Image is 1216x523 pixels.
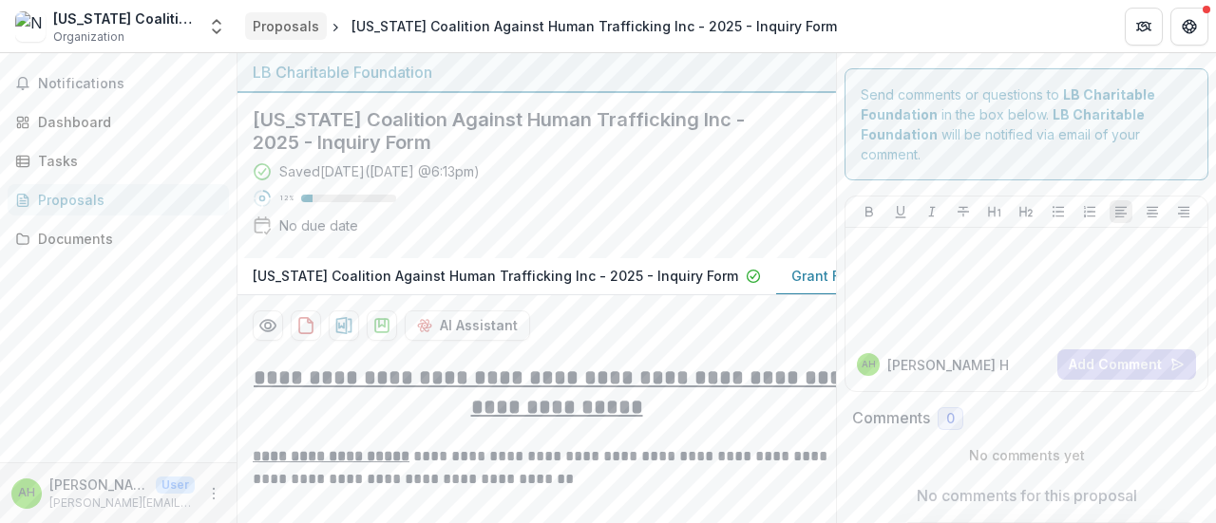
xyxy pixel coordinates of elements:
p: No comments yet [852,445,1201,465]
div: Documents [38,229,214,249]
button: Align Right [1172,200,1195,223]
button: Italicize [921,200,943,223]
img: New Jersey Coalition Against Human Trafficking Inc [15,11,46,42]
a: Proposals [245,12,327,40]
button: Open entity switcher [203,8,230,46]
button: Strike [952,200,975,223]
div: Proposals [253,16,319,36]
div: Dashboard [38,112,214,132]
p: No comments for this proposal [917,484,1137,507]
button: Get Help [1170,8,1208,46]
span: Organization [53,28,124,46]
button: download-proposal [367,310,397,341]
button: Preview e46645d9-64ca-4602-9791-7f399d4241bc-1.pdf [253,310,283,341]
button: download-proposal [291,310,321,341]
a: Documents [8,223,229,254]
button: Notifications [8,68,229,99]
div: No due date [279,215,358,235]
p: [PERSON_NAME][EMAIL_ADDRESS][DOMAIN_NAME] [49,495,195,512]
p: [PERSON_NAME] [49,475,148,495]
p: [US_STATE] Coalition Against Human Trafficking Inc - 2025 - Inquiry Form [253,266,738,286]
button: Bold [858,200,881,223]
button: Align Left [1110,200,1132,223]
p: User [156,476,195,494]
button: Heading 2 [1015,200,1037,223]
button: Bullet List [1047,200,1070,223]
p: [PERSON_NAME] H [887,355,1009,375]
button: Heading 1 [983,200,1006,223]
button: Add Comment [1057,349,1196,380]
div: Tasks [38,151,214,171]
button: Ordered List [1078,200,1101,223]
button: Partners [1125,8,1163,46]
div: [US_STATE] Coalition Against Human Trafficking Inc [53,9,196,28]
h2: [US_STATE] Coalition Against Human Trafficking Inc - 2025 - Inquiry Form [253,108,790,154]
h2: Comments [852,409,930,427]
div: LB Charitable Foundation [253,61,821,84]
a: Dashboard [8,106,229,138]
p: 12 % [279,192,294,205]
nav: breadcrumb [245,12,845,40]
div: Saved [DATE] ( [DATE] @ 6:13pm ) [279,161,480,181]
div: Aldina Hovde [862,360,876,369]
div: [US_STATE] Coalition Against Human Trafficking Inc - 2025 - Inquiry Form [351,16,837,36]
div: Send comments or questions to in the box below. will be notified via email of your comment. [845,68,1208,180]
span: Notifications [38,76,221,92]
button: download-proposal [329,310,359,341]
button: More [202,482,225,505]
button: AI Assistant [405,310,530,341]
button: Align Center [1141,200,1164,223]
div: Proposals [38,190,214,210]
div: Aldina Hovde [18,487,35,499]
span: 0 [946,411,955,427]
a: Tasks [8,145,229,177]
button: Underline [889,200,912,223]
a: Proposals [8,184,229,215]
